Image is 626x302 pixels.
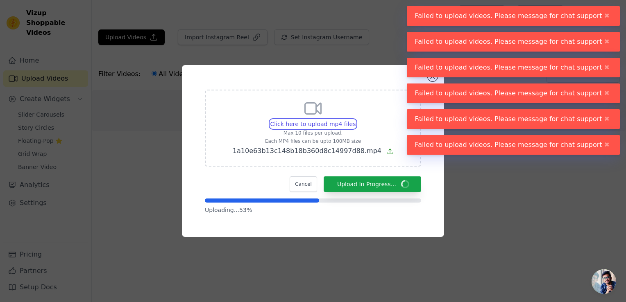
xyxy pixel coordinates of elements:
span: Click here to upload mp4 files [270,121,356,127]
button: Close [602,114,612,124]
p: Each MP4 files can be upto 100MB size [233,138,393,144]
div: Failed to upload videos. Please message for chat support [407,32,620,52]
div: Failed to upload videos. Please message for chat support [407,58,620,77]
button: Close [602,88,612,98]
div: Failed to upload videos. Please message for chat support [407,135,620,155]
button: Close [602,63,612,72]
p: Uploading... 53 % [205,206,421,214]
button: Upload In Progress... [324,176,421,192]
button: Close [602,11,612,21]
div: Failed to upload videos. Please message for chat support [407,109,620,129]
button: Cancel [290,176,317,192]
span: 1a10e63b13c148b18b360d8c14997d88.mp4 [233,147,381,155]
p: Max 10 files per upload. [233,130,393,136]
button: Close [602,140,612,150]
button: Close [602,37,612,47]
div: Failed to upload videos. Please message for chat support [407,6,620,26]
div: Failed to upload videos. Please message for chat support [407,83,620,103]
div: Open chat [592,269,616,294]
